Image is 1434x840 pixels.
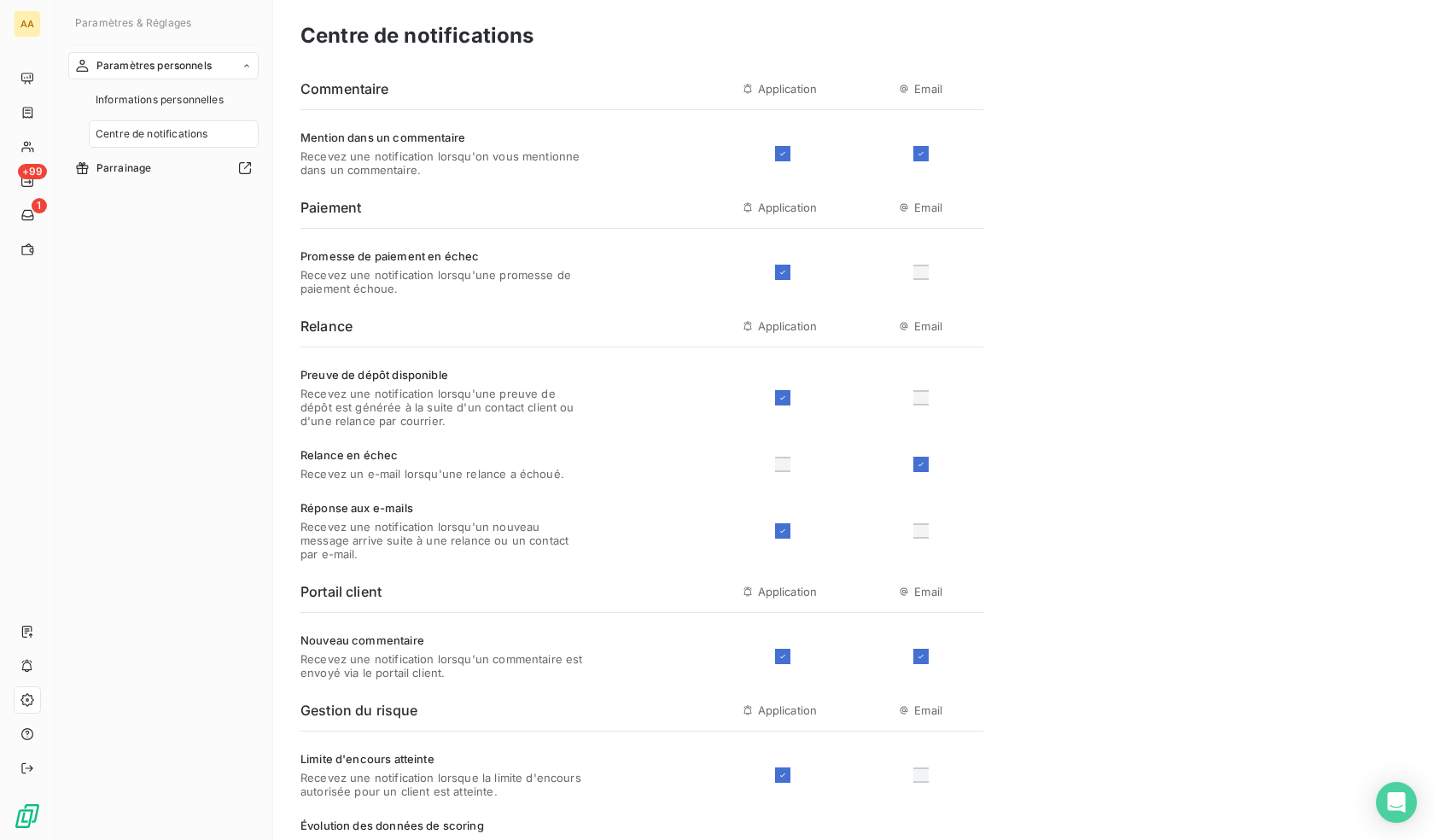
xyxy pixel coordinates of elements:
span: Email [914,319,942,333]
span: Parrainage [96,160,152,176]
h6: Portail client [300,581,382,602]
span: Application [758,585,818,598]
span: Limite d'encours atteinte [300,752,584,766]
span: Recevez une notification lorsqu'une promesse de paiement échoue. [300,268,584,295]
span: Informations personnelles [96,92,224,108]
span: 1 [32,198,47,213]
span: Centre de notifications [96,126,207,142]
span: Application [758,201,818,214]
span: Paramètres personnels [96,58,212,73]
span: Application [758,319,818,333]
div: Open Intercom Messenger [1376,782,1417,823]
span: Recevez une notification lorsqu'on vous mentionne dans un commentaire. [300,149,584,177]
span: Relance en échec [300,448,564,462]
img: Logo LeanPay [14,802,41,830]
span: Application [758,703,818,717]
span: Évolution des données de scoring [300,819,584,832]
span: Email [914,703,942,717]
h3: Centre de notifications [300,20,533,51]
h6: Gestion du risque [300,700,418,720]
span: Application [758,82,818,96]
h6: Commentaire [300,79,389,99]
h6: Relance [300,316,353,336]
span: Recevez une notification lorsqu'un commentaire est envoyé via le portail client. [300,652,584,680]
span: Mention dans un commentaire [300,131,584,144]
a: Centre de notifications [89,120,259,148]
span: Recevez une notification lorsqu'un nouveau message arrive suite à une relance ou un contact par e... [300,520,584,561]
h6: Paiement [300,197,361,218]
a: Parrainage [68,155,259,182]
span: Recevez un e-mail lorsqu'une relance a échoué. [300,467,564,481]
span: Promesse de paiement en échec [300,249,584,263]
a: Informations personnelles [89,86,259,114]
span: Preuve de dépôt disponible [300,368,584,382]
span: Réponse aux e-mails [300,501,584,515]
span: Recevez une notification lorsque la limite d'encours autorisée pour un client est atteinte. [300,771,584,798]
div: AA [14,10,41,38]
span: +99 [18,164,47,179]
span: Recevez une notification lorsqu'une preuve de dépôt est générée à la suite d'un contact client ou... [300,387,584,428]
span: Paramètres & Réglages [75,16,191,29]
span: Email [914,201,942,214]
span: Email [914,82,942,96]
span: Email [914,585,942,598]
span: Nouveau commentaire [300,633,584,647]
